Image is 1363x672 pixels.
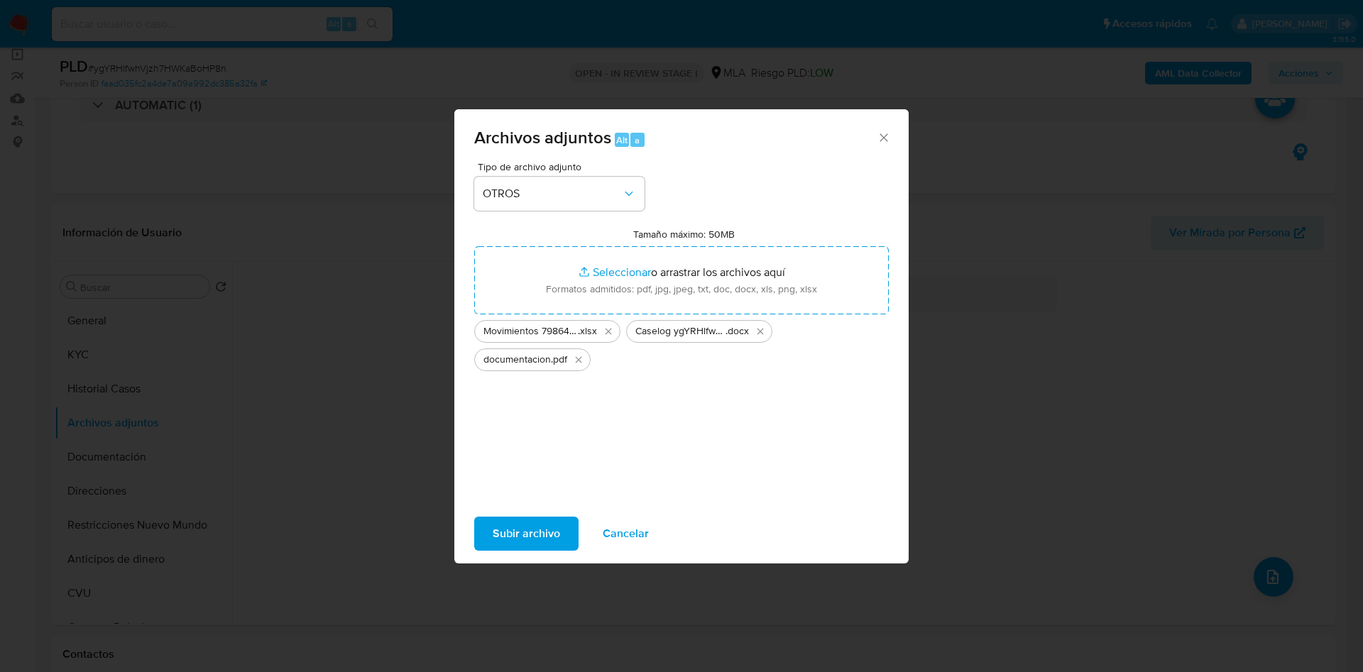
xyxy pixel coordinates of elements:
[493,518,560,549] span: Subir archivo
[483,187,622,201] span: OTROS
[474,177,645,211] button: OTROS
[483,324,578,338] span: Movimientos 798646842
[474,314,889,371] ul: Archivos seleccionados
[635,324,726,338] span: Caselog ygYRHlfwhVjzh7HWKaBoHP8n - 798646842
[570,351,587,368] button: Eliminar documentacion.pdf
[877,131,889,143] button: Cerrar
[726,324,749,338] span: .docx
[551,353,567,367] span: .pdf
[474,517,579,551] button: Subir archivo
[578,324,597,338] span: .xlsx
[633,228,735,241] label: Tamaño máximo: 50MB
[474,125,611,150] span: Archivos adjuntos
[478,162,648,172] span: Tipo de archivo adjunto
[600,323,617,340] button: Eliminar Movimientos 798646842.xlsx
[635,133,640,147] span: a
[603,518,649,549] span: Cancelar
[584,517,667,551] button: Cancelar
[752,323,769,340] button: Eliminar Caselog ygYRHlfwhVjzh7HWKaBoHP8n - 798646842 .docx
[483,353,551,367] span: documentacion
[616,133,628,147] span: Alt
